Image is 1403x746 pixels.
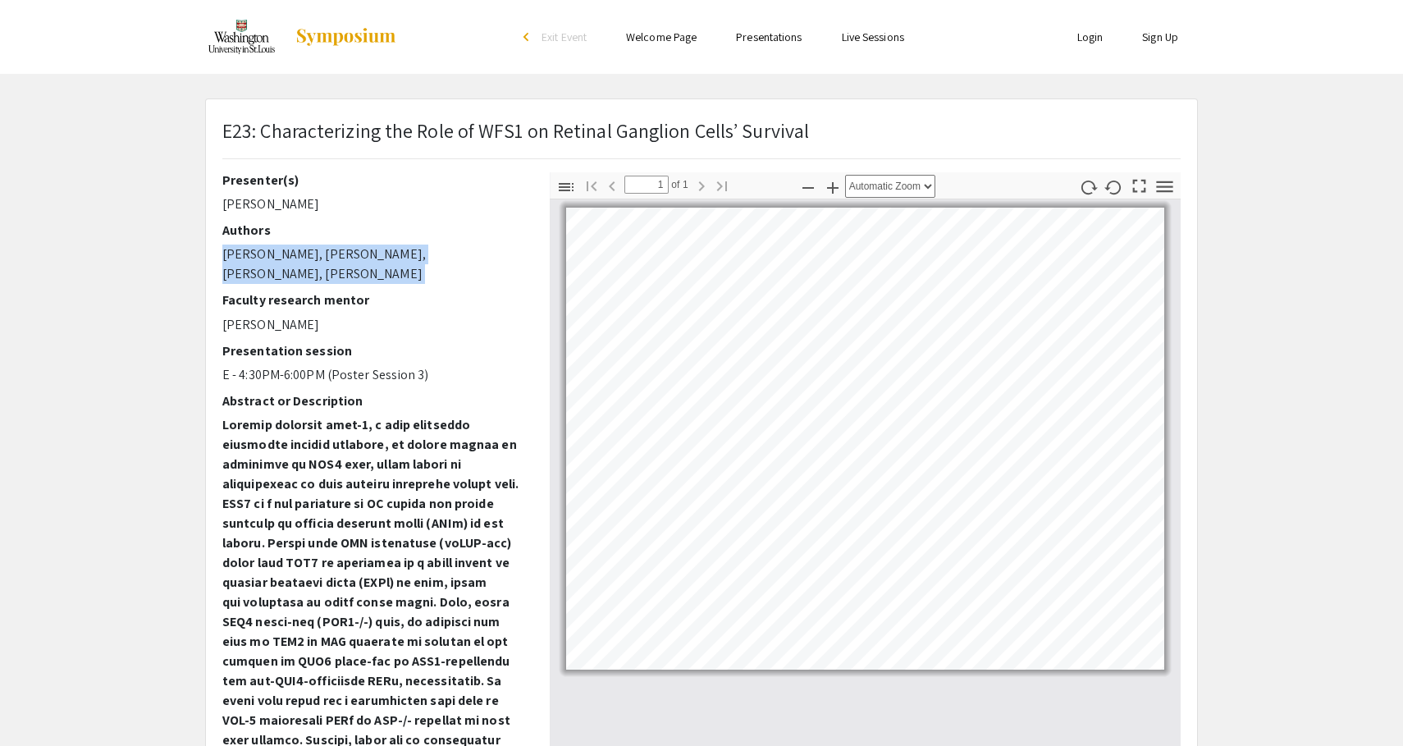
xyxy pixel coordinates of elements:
[1142,30,1178,44] a: Sign Up
[1126,172,1154,196] button: Switch to Presentation Mode
[598,173,626,197] button: Previous Page
[222,315,525,335] p: [PERSON_NAME]
[794,175,822,199] button: Zoom Out
[708,173,736,197] button: Go to Last Page
[523,32,533,42] div: arrow_back_ios
[624,176,669,194] input: Page
[819,175,847,199] button: Zoom In
[205,16,278,57] img: Spring 2023 Undergraduate Research Symposium
[542,30,587,44] span: Exit Event
[222,343,525,359] h2: Presentation session
[295,27,397,47] img: Symposium by ForagerOne
[222,365,525,385] p: E - 4:30PM-6:00PM (Poster Session 3)
[1151,175,1179,199] button: Tools
[222,195,525,214] p: [PERSON_NAME]
[1075,175,1103,199] button: Rotate Clockwise
[559,200,1172,677] div: Page 1
[842,30,904,44] a: Live Sessions
[205,16,397,57] a: Spring 2023 Undergraduate Research Symposium
[222,222,525,238] h2: Authors
[845,175,935,198] select: Zoom
[222,393,525,409] h2: Abstract or Description
[578,173,606,197] button: Go to First Page
[552,175,580,199] button: Toggle Sidebar
[1077,30,1104,44] a: Login
[222,292,525,308] h2: Faculty research mentor
[222,116,809,145] p: E23: Characterizing the Role of WFS1 on Retinal Ganglion Cells’ Survival
[222,245,525,284] p: [PERSON_NAME], [PERSON_NAME], [PERSON_NAME], [PERSON_NAME]
[688,173,715,197] button: Next Page
[669,176,688,194] span: of 1
[736,30,802,44] a: Presentations
[626,30,697,44] a: Welcome Page
[222,172,525,188] h2: Presenter(s)
[12,672,70,734] iframe: Chat
[1100,175,1128,199] button: Rotate Counterclockwise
